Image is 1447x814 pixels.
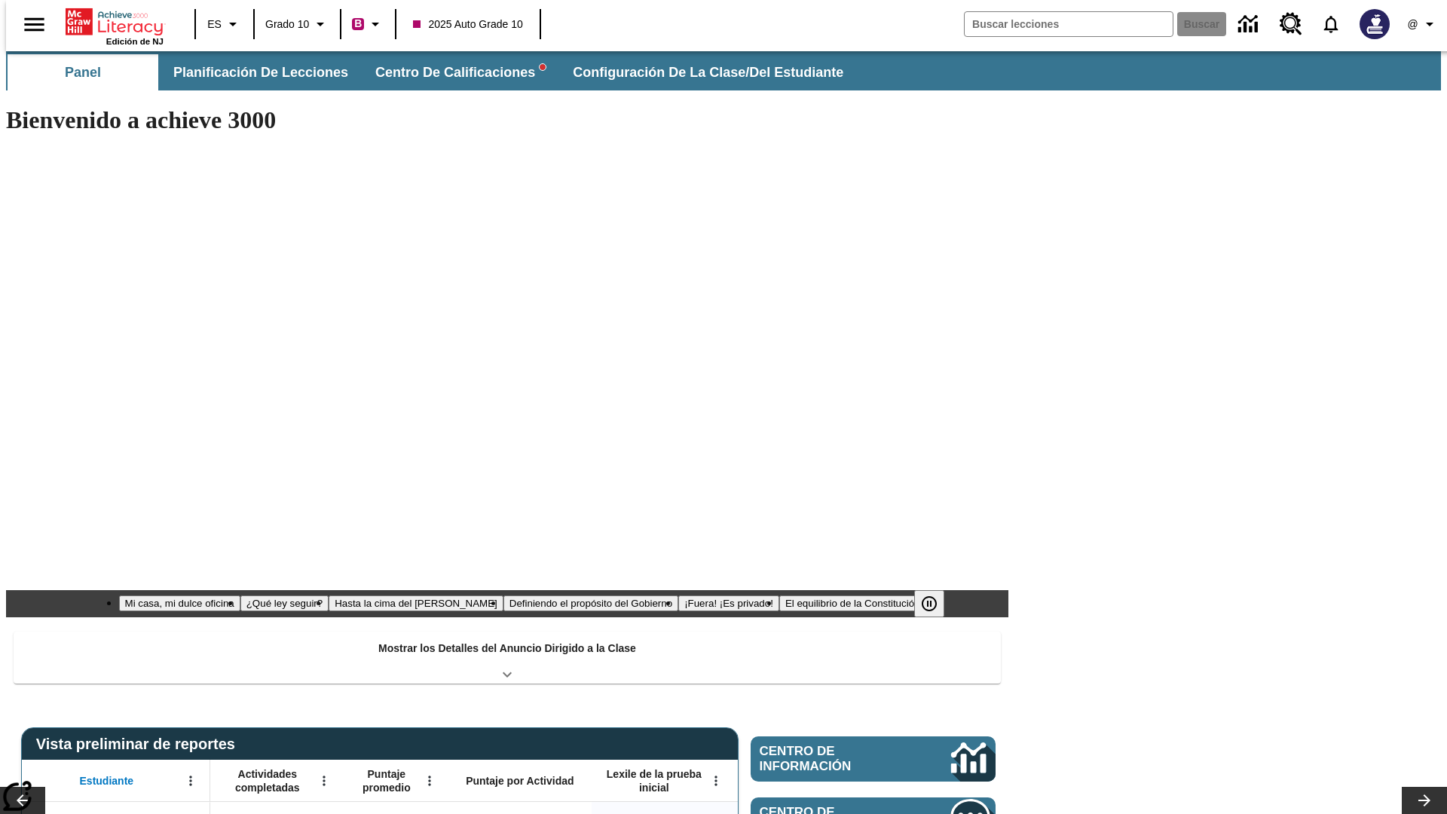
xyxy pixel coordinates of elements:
[36,736,243,753] span: Vista preliminar de reportes
[375,64,546,81] span: Centro de calificaciones
[760,744,901,774] span: Centro de información
[466,774,574,788] span: Puntaje por Actividad
[218,767,317,794] span: Actividades completadas
[1399,11,1447,38] button: Perfil/Configuración
[346,11,390,38] button: Boost El color de la clase es rojo violeta. Cambiar el color de la clase.
[6,106,1008,134] h1: Bienvenido a achieve 3000
[705,770,727,792] button: Abrir menú
[329,595,503,611] button: Diapositiva 3 Hasta la cima del monte Tai
[6,51,1441,90] div: Subbarra de navegación
[66,5,164,46] div: Portada
[1402,787,1447,814] button: Carrusel de lecciones, seguir
[161,54,360,90] button: Planificación de lecciones
[599,767,709,794] span: Lexile de la prueba inicial
[573,64,843,81] span: Configuración de la clase/del estudiante
[363,54,558,90] button: Centro de calificaciones
[313,770,335,792] button: Abrir menú
[1351,5,1399,44] button: Escoja un nuevo avatar
[914,590,944,617] button: Pausar
[503,595,678,611] button: Diapositiva 4 Definiendo el propósito del Gobierno
[8,54,158,90] button: Panel
[1311,5,1351,44] a: Notificaciones
[354,14,362,33] span: B
[173,64,348,81] span: Planificación de lecciones
[1360,9,1390,39] img: Avatar
[106,37,164,46] span: Edición de NJ
[207,17,222,32] span: ES
[65,64,101,81] span: Panel
[80,774,134,788] span: Estudiante
[240,595,329,611] button: Diapositiva 2 ¿Qué ley seguir?
[678,595,779,611] button: Diapositiva 5 ¡Fuera! ¡Es privado!
[66,7,164,37] a: Portada
[1407,17,1418,32] span: @
[6,54,857,90] div: Subbarra de navegación
[259,11,335,38] button: Grado: Grado 10, Elige un grado
[751,736,996,782] a: Centro de información
[200,11,249,38] button: Lenguaje: ES, Selecciona un idioma
[350,767,423,794] span: Puntaje promedio
[179,770,202,792] button: Abrir menú
[14,632,1001,684] div: Mostrar los Detalles del Anuncio Dirigido a la Clase
[378,641,636,656] p: Mostrar los Detalles del Anuncio Dirigido a la Clase
[1271,4,1311,44] a: Centro de recursos, Se abrirá en una pestaña nueva.
[265,17,309,32] span: Grado 10
[914,590,959,617] div: Pausar
[779,595,926,611] button: Diapositiva 6 El equilibrio de la Constitución
[413,17,522,32] span: 2025 Auto Grade 10
[540,64,546,70] svg: writing assistant alert
[418,770,441,792] button: Abrir menú
[965,12,1173,36] input: Buscar campo
[119,595,240,611] button: Diapositiva 1 Mi casa, mi dulce oficina
[561,54,855,90] button: Configuración de la clase/del estudiante
[1229,4,1271,45] a: Centro de información
[12,2,57,47] button: Abrir el menú lateral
